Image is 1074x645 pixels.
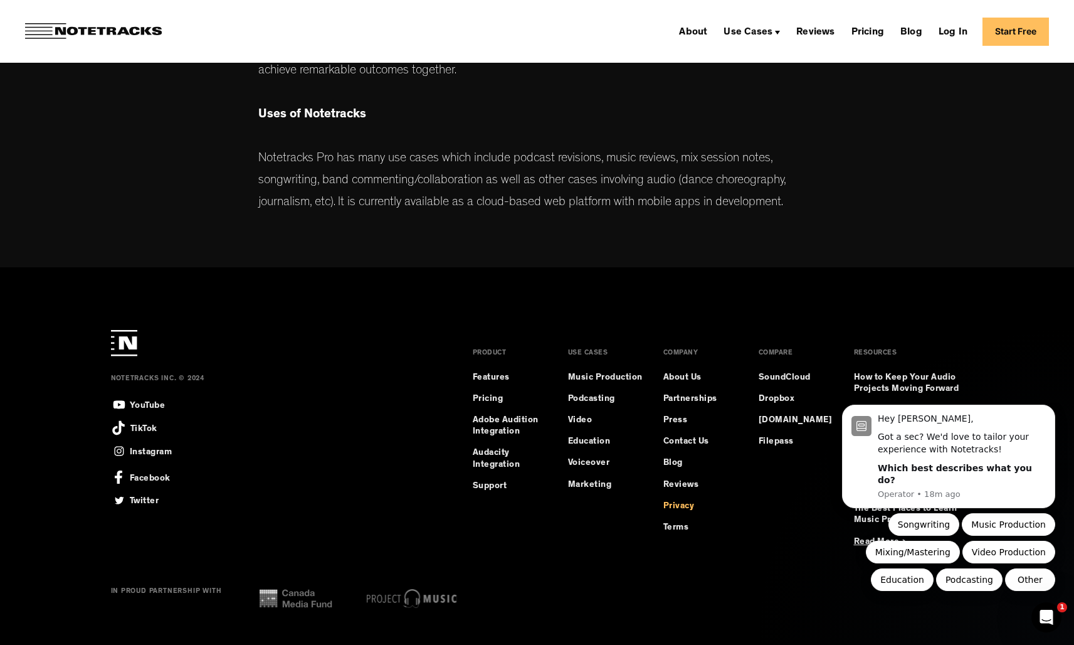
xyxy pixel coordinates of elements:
[663,372,702,383] a: About Us
[823,403,1074,639] iframe: Intercom notifications message
[663,436,709,447] a: Contact Us
[367,589,457,608] img: project music logo
[260,589,332,608] img: cana media fund logo
[473,447,548,470] a: Audacity Integration
[568,393,615,405] a: Podcasting
[568,479,612,491] a: Marketing
[473,415,548,437] a: Adobe Audition Integration
[663,522,689,533] a: Terms
[111,588,222,609] div: IN PROUD PARTNERSHIP WITH
[759,372,811,383] a: SoundCloud
[895,21,927,41] a: Blog
[791,21,840,41] a: Reviews
[759,436,794,447] a: Filepass
[473,481,507,492] a: Support
[663,393,717,405] a: Partnerships
[846,21,889,41] a: Pricing
[1057,602,1067,612] span: 1
[258,109,366,121] strong: Uses of Notetracks
[473,372,510,383] a: Features
[854,350,897,372] div: RESOURCES
[568,372,643,383] a: Music Production
[130,444,172,458] div: Instagram
[473,393,503,405] a: Pricing
[130,397,166,412] div: YouTube
[759,350,793,372] div: COMPARE
[982,18,1049,46] a: Start Free
[759,393,795,405] a: Dropbox
[111,492,159,508] a: Twitter
[663,479,699,491] a: Reviews
[568,457,610,469] a: Voiceover
[568,350,608,372] div: USE CASES
[568,436,611,447] a: Education
[854,372,964,395] a: How to Keep Your Audio Projects Moving Forward
[111,443,172,459] a: Instagram
[568,415,592,426] a: Video
[111,420,157,435] a: TikTok
[663,501,695,512] a: Privacy
[111,467,171,484] a: Facebook
[130,420,157,435] div: TikTok
[674,21,712,41] a: About
[663,457,683,469] a: Blog
[724,28,772,38] div: Use Cases
[130,467,171,484] div: Facebook
[1031,602,1061,632] iframe: Intercom live chat
[719,21,785,41] div: Use Cases
[663,415,688,426] a: Press
[934,21,972,41] a: Log In
[663,350,698,372] div: COMPANY
[759,415,833,426] a: [DOMAIN_NAME]
[473,350,507,372] div: PRODUCT
[130,493,159,507] div: Twitter
[111,397,166,413] a: YouTube
[111,375,419,397] div: NOTETRACKS INC. © 2024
